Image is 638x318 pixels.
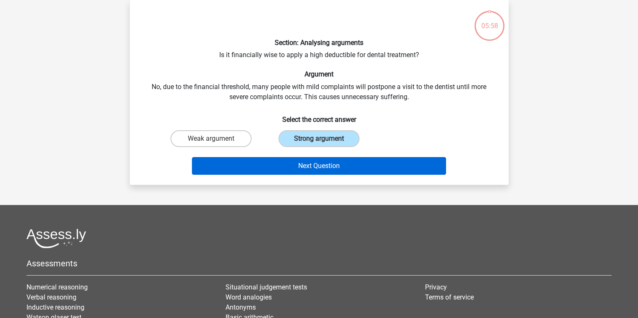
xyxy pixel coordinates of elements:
label: Weak argument [171,130,252,147]
div: Is it financially wise to apply a high deductible for dental treatment? No, due to the financial ... [133,7,505,178]
a: Word analogies [226,293,272,301]
a: Numerical reasoning [26,283,88,291]
div: 05:58 [474,10,505,31]
h5: Assessments [26,258,612,268]
a: Situational judgement tests [226,283,307,291]
a: Verbal reasoning [26,293,76,301]
h6: Section: Analysing arguments [143,39,495,47]
h6: Select the correct answer [143,109,495,124]
a: Inductive reasoning [26,303,84,311]
a: Terms of service [425,293,474,301]
button: Next Question [192,157,446,175]
a: Antonyms [226,303,256,311]
img: Assessly logo [26,229,86,248]
label: Strong argument [278,130,360,147]
h6: Argument [143,70,495,78]
a: Privacy [425,283,447,291]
